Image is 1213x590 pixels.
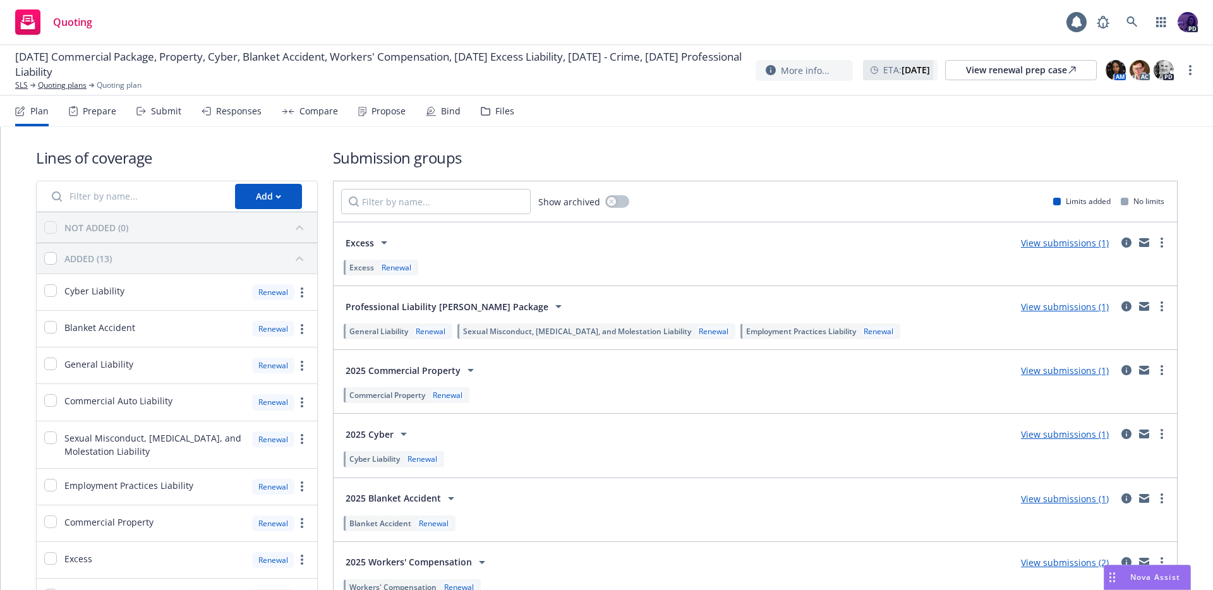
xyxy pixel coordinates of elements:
input: Filter by name... [44,184,227,209]
div: Renewal [252,284,294,300]
div: Renewal [252,321,294,337]
a: circleInformation [1119,235,1134,250]
a: Quoting plans [38,80,87,91]
span: Excess [64,552,92,565]
div: Submit [151,106,181,116]
button: 2025 Workers' Compensation [341,550,494,575]
button: 2025 Commercial Property [341,358,483,383]
a: more [294,285,310,300]
a: View submissions (1) [1021,237,1109,249]
a: circleInformation [1119,555,1134,570]
button: ADDED (13) [64,248,310,268]
a: circleInformation [1119,363,1134,378]
div: Files [495,106,514,116]
div: Renewal [252,431,294,447]
div: Bind [441,106,461,116]
div: ADDED (13) [64,252,112,265]
a: more [294,515,310,531]
a: View submissions (1) [1021,301,1109,313]
span: [DATE] Commercial Package, Property, Cyber, Blanket Accident, Workers' Compensation, [DATE] Exces... [15,49,745,80]
span: Excess [346,236,374,250]
div: Compare [299,106,338,116]
span: Commercial Auto Liability [64,394,172,407]
div: Renewal [696,326,731,337]
a: more [1154,491,1169,506]
img: photo [1106,60,1126,80]
span: Cyber Liability [64,284,124,298]
button: More info... [756,60,853,81]
div: Renewal [252,552,294,568]
span: Employment Practices Liability [64,479,193,492]
a: circleInformation [1119,491,1134,506]
div: Propose [371,106,406,116]
a: more [1154,426,1169,442]
a: mail [1137,299,1152,314]
span: Nova Assist [1130,572,1180,582]
div: Limits added [1053,196,1111,207]
div: Responses [216,106,262,116]
a: SLS [15,80,28,91]
a: View submissions (2) [1021,557,1109,569]
a: more [294,431,310,447]
span: Sexual Misconduct, [MEDICAL_DATA], and Molestation Liability [64,431,244,458]
span: Commercial Property [349,390,425,400]
div: Renewal [252,358,294,373]
span: Sexual Misconduct, [MEDICAL_DATA], and Molestation Liability [463,326,691,337]
a: circleInformation [1119,426,1134,442]
img: photo [1154,60,1174,80]
a: more [1183,63,1198,78]
a: mail [1137,363,1152,378]
span: Employment Practices Liability [746,326,856,337]
span: General Liability [349,326,408,337]
h1: Submission groups [333,147,1178,168]
a: more [1154,555,1169,570]
div: Renewal [252,394,294,410]
span: Cyber Liability [349,454,400,464]
span: Show archived [538,195,600,208]
a: more [1154,299,1169,314]
span: 2025 Cyber [346,428,394,441]
a: more [294,395,310,410]
input: Filter by name... [341,189,531,214]
img: photo [1130,60,1150,80]
button: Add [235,184,302,209]
strong: [DATE] [902,64,930,76]
span: Professional Liability [PERSON_NAME] Package [346,300,548,313]
span: 2025 Blanket Accident [346,491,441,505]
button: Nova Assist [1104,565,1191,590]
a: Report a Bug [1090,9,1116,35]
span: Quoting [53,17,92,27]
button: Professional Liability [PERSON_NAME] Package [341,294,570,319]
span: More info... [781,64,830,77]
a: mail [1137,555,1152,570]
div: Renewal [379,262,414,273]
span: General Liability [64,358,133,371]
span: ETA : [883,63,930,76]
button: Excess [341,230,396,255]
div: Renewal [416,518,451,529]
div: Renewal [430,390,465,400]
div: Add [256,184,281,208]
div: Renewal [413,326,448,337]
img: photo [1178,12,1198,32]
a: circleInformation [1119,299,1134,314]
span: 2025 Commercial Property [346,364,461,377]
a: View submissions (1) [1021,493,1109,505]
div: Renewal [405,454,440,464]
a: Search [1119,9,1145,35]
a: more [294,479,310,494]
a: Switch app [1149,9,1174,35]
div: Plan [30,106,49,116]
div: Prepare [83,106,116,116]
span: Blanket Accident [64,321,135,334]
div: Renewal [252,479,294,495]
a: more [294,358,310,373]
span: Commercial Property [64,515,154,529]
div: No limits [1121,196,1164,207]
h1: Lines of coverage [36,147,318,168]
a: more [294,552,310,567]
a: more [294,322,310,337]
div: NOT ADDED (0) [64,221,128,234]
a: mail [1137,491,1152,506]
a: View submissions (1) [1021,428,1109,440]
